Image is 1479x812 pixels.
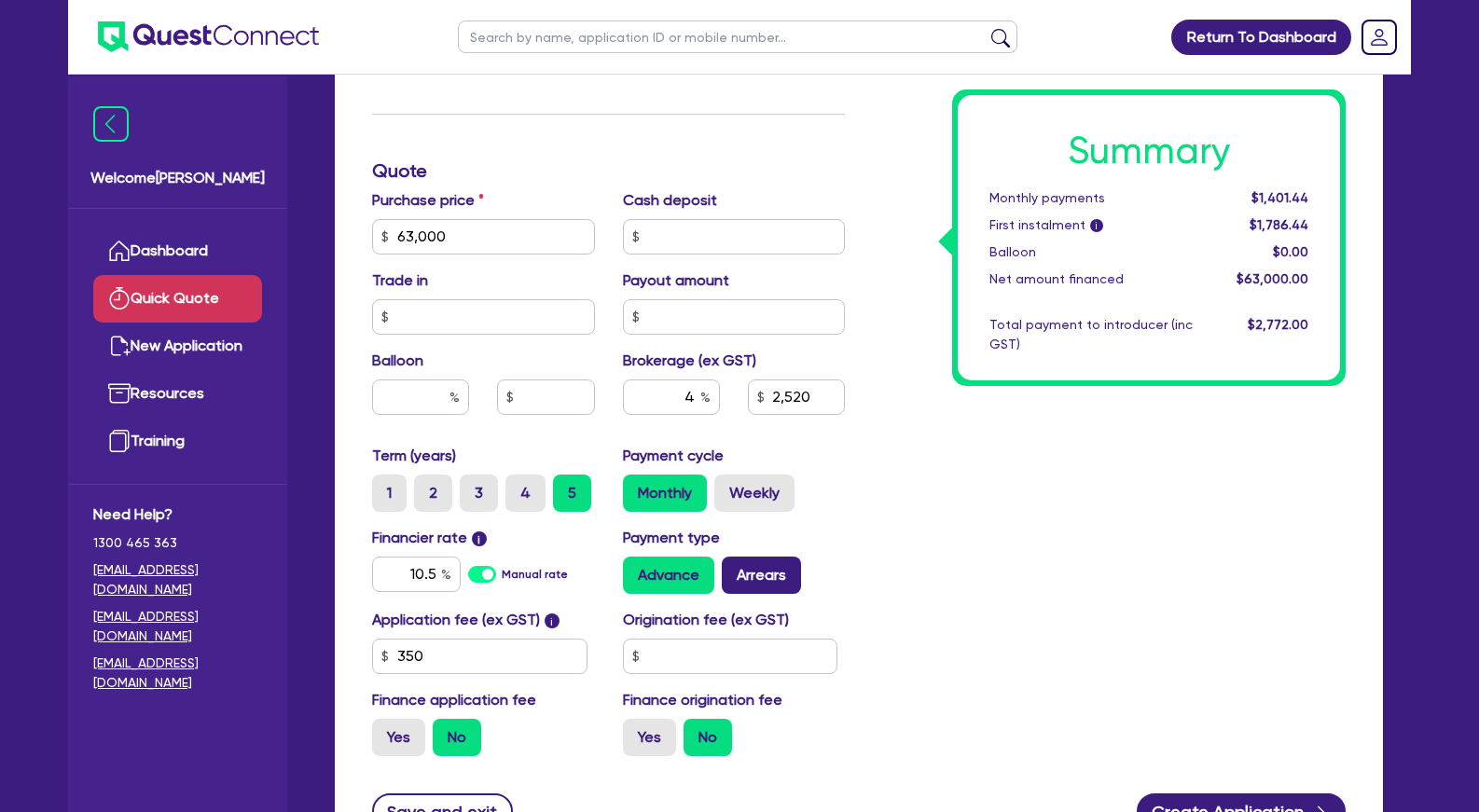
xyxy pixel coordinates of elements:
[975,188,1207,208] div: Monthly payments
[975,315,1207,354] div: Total payment to introducer (inc GST)
[93,654,262,693] a: [EMAIL_ADDRESS][DOMAIN_NAME]
[684,719,732,756] label: No
[372,445,456,467] label: Term (years)
[623,609,789,631] label: Origination fee (ex GST)
[372,189,484,212] label: Purchase price
[989,129,1308,173] h1: Summary
[502,566,568,583] label: Manual rate
[93,227,262,275] a: Dashboard
[545,613,560,628] span: i
[623,719,676,756] label: Yes
[372,719,425,756] label: Yes
[372,159,845,182] h3: Quote
[372,475,407,512] label: 1
[975,269,1207,289] div: Net amount financed
[93,533,262,553] span: 1300 465 363
[372,609,540,631] label: Application fee (ex GST)
[623,445,724,467] label: Payment cycle
[472,531,487,546] span: i
[93,106,129,142] img: icon-menu-close
[1090,220,1103,233] span: i
[975,242,1207,262] div: Balloon
[1250,217,1308,232] span: $1,786.44
[108,287,131,310] img: quick-quote
[553,475,591,512] label: 5
[460,475,498,512] label: 3
[714,475,795,512] label: Weekly
[90,167,265,189] span: Welcome [PERSON_NAME]
[1355,13,1403,62] a: Dropdown toggle
[93,560,262,599] a: [EMAIL_ADDRESS][DOMAIN_NAME]
[458,21,1017,53] input: Search by name, application ID or mobile number...
[623,689,782,711] label: Finance origination fee
[1251,190,1308,205] span: $1,401.44
[1273,244,1308,259] span: $0.00
[372,527,487,549] label: Financier rate
[505,475,546,512] label: 4
[93,275,262,323] a: Quick Quote
[433,719,481,756] label: No
[98,21,319,52] img: quest-connect-logo-blue
[623,527,720,549] label: Payment type
[975,215,1207,235] div: First instalment
[623,557,714,594] label: Advance
[1237,271,1308,286] span: $63,000.00
[623,269,729,292] label: Payout amount
[108,382,131,405] img: resources
[722,557,801,594] label: Arrears
[1171,20,1351,55] a: Return To Dashboard
[372,350,423,372] label: Balloon
[93,418,262,465] a: Training
[93,503,262,526] span: Need Help?
[108,430,131,452] img: training
[93,607,262,646] a: [EMAIL_ADDRESS][DOMAIN_NAME]
[1248,317,1308,332] span: $2,772.00
[93,323,262,370] a: New Application
[93,370,262,418] a: Resources
[414,475,452,512] label: 2
[372,269,428,292] label: Trade in
[623,350,756,372] label: Brokerage (ex GST)
[372,689,536,711] label: Finance application fee
[108,335,131,357] img: new-application
[623,475,707,512] label: Monthly
[623,189,717,212] label: Cash deposit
